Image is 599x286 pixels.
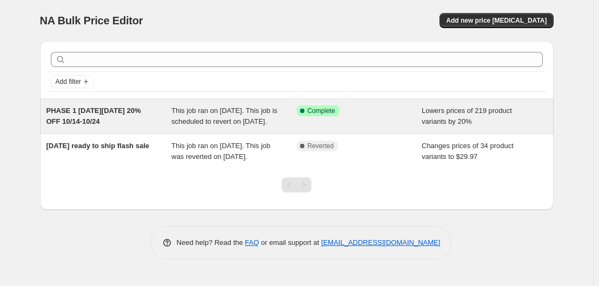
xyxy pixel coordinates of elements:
span: Lowers prices of 219 product variants by 20% [422,107,512,125]
span: This job ran on [DATE]. This job was reverted on [DATE]. [171,142,270,161]
span: PHASE 1 [DATE][DATE] 20% OFF 10/14-10/24 [46,107,141,125]
span: NA Bulk Price Editor [40,15,143,26]
span: or email support at [259,238,321,247]
span: Complete [308,107,335,115]
button: Add new price [MEDICAL_DATA] [440,13,553,28]
span: Changes prices of 34 product variants to $29.97 [422,142,514,161]
span: Reverted [308,142,334,150]
nav: Pagination [282,177,311,192]
a: FAQ [245,238,259,247]
a: [EMAIL_ADDRESS][DOMAIN_NAME] [321,238,440,247]
span: Add new price [MEDICAL_DATA] [446,16,547,25]
button: Add filter [51,75,94,88]
span: Need help? Read the [177,238,245,247]
span: Add filter [56,77,81,86]
span: [DATE] ready to ship flash sale [46,142,149,150]
span: This job ran on [DATE]. This job is scheduled to revert on [DATE]. [171,107,277,125]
